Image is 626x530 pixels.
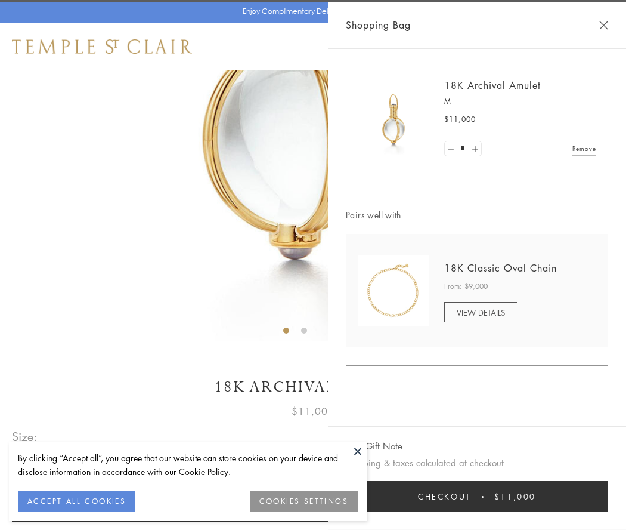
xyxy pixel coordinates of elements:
[292,403,334,419] span: $11,000
[358,255,429,326] img: N88865-OV18
[444,281,488,292] span: From: $9,000
[444,79,541,92] a: 18K Archival Amulet
[444,113,476,125] span: $11,000
[250,491,358,512] button: COOKIES SETTINGS
[346,208,608,222] span: Pairs well with
[12,39,192,54] img: Temple St. Clair
[444,302,517,322] a: VIEW DETAILS
[12,427,38,446] span: Size:
[418,490,471,503] span: Checkout
[494,490,536,503] span: $11,000
[12,377,614,397] h1: 18K Archival Amulet
[18,491,135,512] button: ACCEPT ALL COOKIES
[346,455,608,470] p: Shipping & taxes calculated at checkout
[457,307,505,318] span: VIEW DETAILS
[599,21,608,30] button: Close Shopping Bag
[346,439,402,454] button: Add Gift Note
[572,142,596,155] a: Remove
[346,481,608,512] button: Checkout $11,000
[469,141,481,156] a: Set quantity to 2
[243,5,378,17] p: Enjoy Complimentary Delivery & Returns
[445,141,457,156] a: Set quantity to 0
[358,84,429,155] img: 18K Archival Amulet
[18,451,358,479] div: By clicking “Accept all”, you agree that our website can store cookies on your device and disclos...
[444,95,596,107] p: M
[444,261,557,275] a: 18K Classic Oval Chain
[346,17,411,33] span: Shopping Bag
